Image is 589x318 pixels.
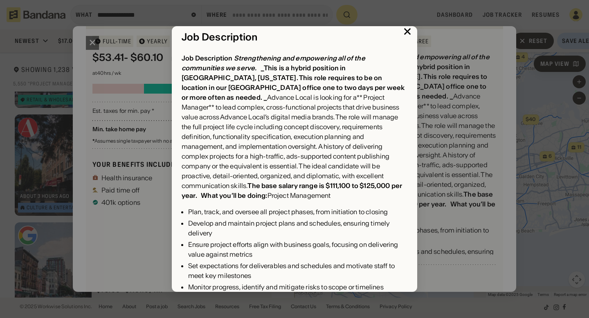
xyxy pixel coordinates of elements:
[182,54,365,72] em: Strengthening and empowering all of the communities we serve.
[182,53,407,200] div: Advance Local is looking for a** Project Manager** to lead complex, cross-functional projects tha...
[201,191,267,199] div: What you’ll be doing:
[188,282,407,292] div: Monitor progress, identify and mitigate risks to scope or timelines
[182,54,232,62] div: Job Description
[182,64,405,101] div: _This is a hybrid position in [GEOGRAPHIC_DATA], [US_STATE]. This role requires to be on location...
[188,218,407,238] div: Develop and maintain project plans and schedules, ensuring timely delivery
[182,31,407,43] div: Job Description
[182,181,402,199] div: The base salary range is $111,100 to $125,000 per year.
[188,207,407,217] div: Plan, track, and oversee all project phases, from initiation to closing
[188,240,407,259] div: Ensure project efforts align with business goals, focusing on delivering value against metrics
[188,261,407,280] div: Set expectations for deliverables and schedules and motivate staff to meet key milestones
